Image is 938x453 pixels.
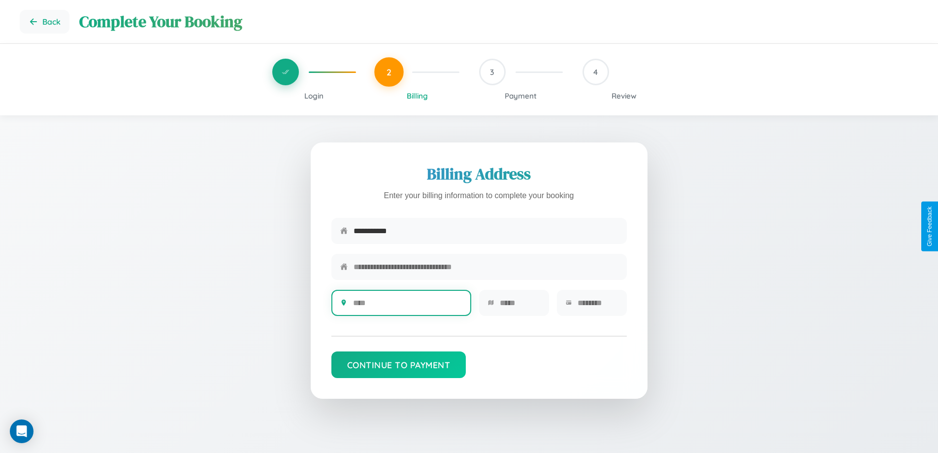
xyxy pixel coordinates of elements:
div: Give Feedback [926,207,933,246]
div: Open Intercom Messenger [10,419,33,443]
p: Enter your billing information to complete your booking [331,189,627,203]
span: Billing [407,91,428,101]
span: 2 [387,67,391,77]
span: Payment [505,91,537,101]
button: Continue to Payment [331,351,466,378]
span: 3 [490,67,494,77]
h2: Billing Address [331,163,627,185]
span: Review [612,91,637,101]
button: Go back [20,10,69,34]
span: Login [304,91,323,101]
span: 4 [593,67,598,77]
h1: Complete Your Booking [79,11,918,33]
